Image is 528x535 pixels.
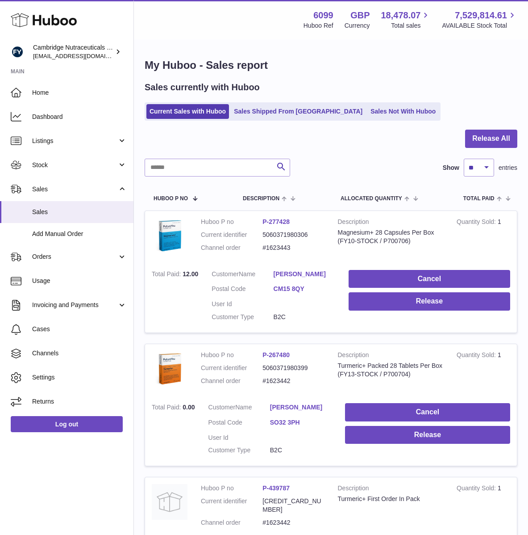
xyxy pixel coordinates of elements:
[262,497,324,514] dd: [CREDIT_CARD_NUMBER]
[33,52,131,59] span: [EMAIL_ADDRESS][DOMAIN_NAME]
[274,285,335,293] a: CM15 8QY
[32,277,127,285] span: Usage
[367,104,439,119] a: Sales Not With Huboo
[201,231,262,239] dt: Current identifier
[208,403,270,414] dt: Name
[212,313,273,321] dt: Customer Type
[11,45,24,59] img: huboo@camnutra.com
[32,349,127,358] span: Channels
[341,196,402,202] span: ALLOCATED Quantity
[201,377,262,385] dt: Channel order
[154,196,188,202] span: Huboo P no
[32,253,117,261] span: Orders
[345,21,370,30] div: Currency
[152,218,187,253] img: 1619447755.png
[442,9,517,30] a: 7,529,814.61 AVAILABLE Stock Total
[270,403,332,412] a: [PERSON_NAME]
[201,244,262,252] dt: Channel order
[313,9,333,21] strong: 6099
[11,416,123,432] a: Log out
[152,270,183,280] strong: Total Paid
[274,313,335,321] dd: B2C
[457,351,498,361] strong: Quantity Sold
[455,9,507,21] span: 7,529,814.61
[32,397,127,406] span: Returns
[243,196,279,202] span: Description
[201,351,262,359] dt: Huboo P no
[208,418,270,429] dt: Postal Code
[262,364,324,372] dd: 5060371980399
[201,364,262,372] dt: Current identifier
[212,270,239,278] span: Customer
[463,196,495,202] span: Total paid
[457,484,498,494] strong: Quantity Sold
[32,137,117,145] span: Listings
[349,292,510,311] button: Release
[33,43,113,60] div: Cambridge Nutraceuticals Ltd
[262,351,290,358] a: P-267480
[231,104,366,119] a: Sales Shipped From [GEOGRAPHIC_DATA]
[208,446,270,455] dt: Customer Type
[499,164,517,172] span: entries
[32,301,117,309] span: Invoicing and Payments
[442,21,517,30] span: AVAILABLE Stock Total
[212,270,273,281] dt: Name
[349,270,510,288] button: Cancel
[208,404,236,411] span: Customer
[32,161,117,169] span: Stock
[32,185,117,194] span: Sales
[262,484,290,492] a: P-439787
[270,446,332,455] dd: B2C
[32,325,127,333] span: Cases
[262,218,290,225] a: P-277428
[145,58,517,72] h1: My Huboo - Sales report
[32,113,127,121] span: Dashboard
[152,484,187,520] img: no-photo.jpg
[457,218,498,227] strong: Quantity Sold
[391,21,431,30] span: Total sales
[303,21,333,30] div: Huboo Ref
[208,434,270,442] dt: User Id
[338,228,444,245] div: Magnesium+ 28 Capsules Per Box (FY10-STOCK / P700706)
[262,377,324,385] dd: #1623442
[338,351,444,362] strong: Description
[381,9,420,21] span: 18,478.07
[443,164,459,172] label: Show
[338,495,444,503] div: Turmeric+ First Order In Pack
[145,81,260,93] h2: Sales currently with Huboo
[32,208,127,216] span: Sales
[345,426,510,444] button: Release
[32,230,127,238] span: Add Manual Order
[450,211,517,263] td: 1
[212,300,273,308] dt: User Id
[270,418,332,427] a: SO32 3PH
[450,344,517,396] td: 1
[465,130,517,148] button: Release All
[381,9,431,30] a: 18,478.07 Total sales
[32,88,127,97] span: Home
[345,403,510,421] button: Cancel
[32,373,127,382] span: Settings
[212,285,273,295] dt: Postal Code
[338,484,444,495] strong: Description
[201,518,262,527] dt: Channel order
[201,497,262,514] dt: Current identifier
[183,270,198,278] span: 12.00
[262,231,324,239] dd: 5060371980306
[262,244,324,252] dd: #1623443
[274,270,335,278] a: [PERSON_NAME]
[152,351,187,387] img: 60991619191506.png
[338,218,444,228] strong: Description
[183,404,195,411] span: 0.00
[201,218,262,226] dt: Huboo P no
[338,362,444,379] div: Turmeric+ Packed 28 Tablets Per Box (FY13-STOCK / P700704)
[201,484,262,493] dt: Huboo P no
[152,404,183,413] strong: Total Paid
[146,104,229,119] a: Current Sales with Huboo
[350,9,370,21] strong: GBP
[262,518,324,527] dd: #1623442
